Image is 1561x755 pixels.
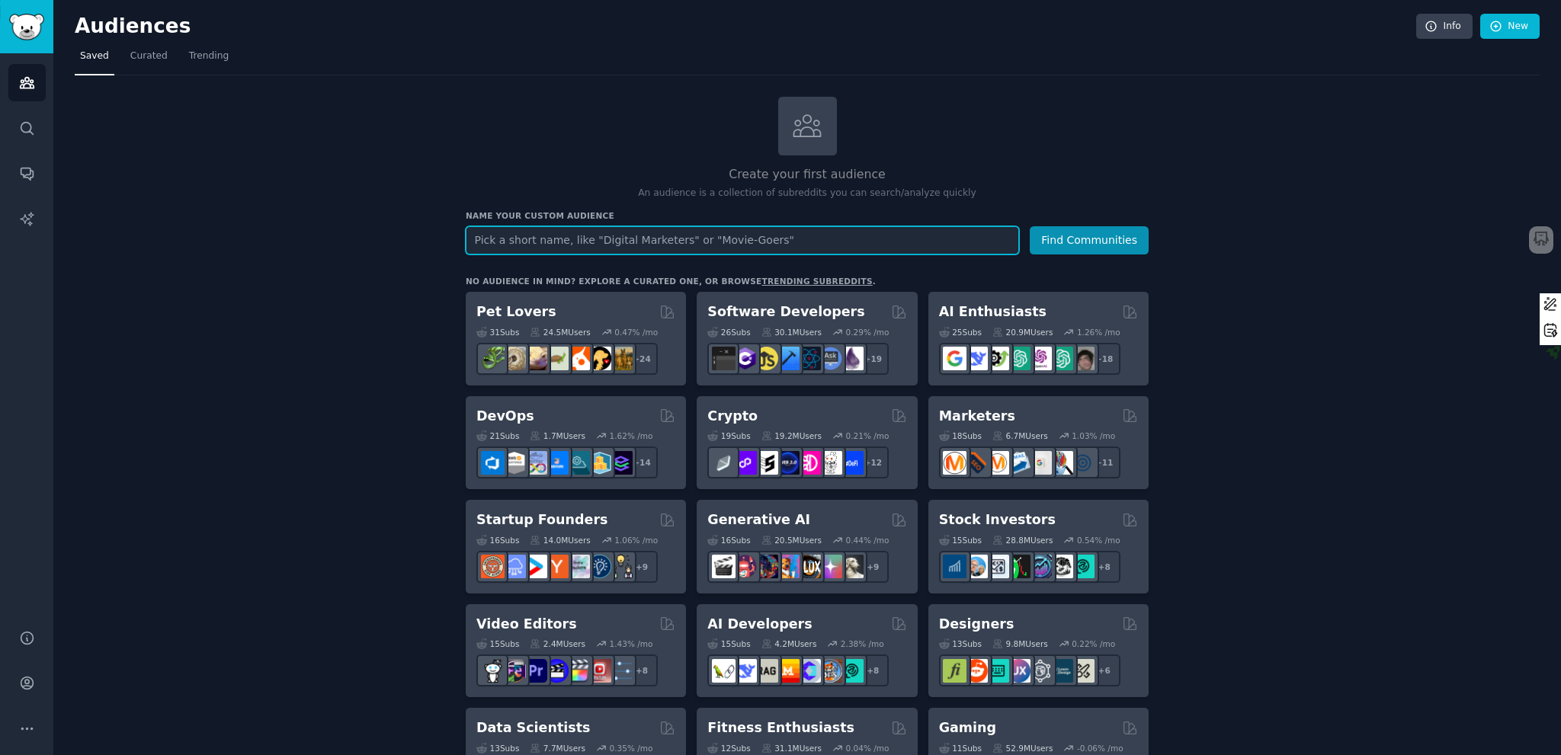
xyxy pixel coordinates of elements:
img: LangChain [712,659,736,683]
div: 25 Sub s [939,327,982,338]
img: dogbreed [609,347,633,370]
img: OnlineMarketing [1071,451,1095,475]
img: cockatiel [566,347,590,370]
img: leopardgeckos [524,347,547,370]
img: llmops [819,659,842,683]
div: 0.35 % /mo [610,743,653,753]
div: 13 Sub s [476,743,519,753]
img: DeepSeek [964,347,988,370]
img: startup [524,555,547,578]
h2: Marketers [939,407,1015,426]
img: web3 [776,451,800,475]
img: AskMarketing [986,451,1009,475]
img: learnjavascript [755,347,778,370]
div: 0.44 % /mo [846,535,889,545]
img: aws_cdk [588,451,611,475]
div: + 8 [1088,551,1120,583]
h2: Startup Founders [476,510,607,529]
h2: Crypto [707,407,758,426]
span: Curated [130,50,168,63]
img: software [712,347,736,370]
img: dividends [943,555,966,578]
img: indiehackers [566,555,590,578]
div: + 9 [626,551,658,583]
img: GoogleGeminiAI [943,347,966,370]
div: + 14 [626,446,658,478]
div: 1.03 % /mo [1072,430,1115,441]
img: ValueInvesting [964,555,988,578]
img: azuredevops [481,451,505,475]
img: postproduction [609,659,633,683]
img: UI_Design [986,659,1009,683]
img: DeepSeek [733,659,757,683]
button: Find Communities [1030,226,1149,254]
div: 1.06 % /mo [614,535,658,545]
img: GummySearch logo [9,14,44,40]
input: Pick a short name, like "Digital Marketers" or "Movie-Goers" [466,226,1019,254]
div: 0.29 % /mo [846,327,889,338]
h2: Fitness Enthusiasts [707,718,854,737]
div: 0.04 % /mo [846,743,889,753]
img: deepdream [755,555,778,578]
div: 0.22 % /mo [1072,638,1115,649]
div: + 8 [626,654,658,686]
div: + 8 [857,654,889,686]
img: content_marketing [943,451,966,475]
div: 14.0M Users [530,535,590,545]
h2: DevOps [476,407,534,426]
a: trending subreddits [761,277,872,286]
div: 16 Sub s [476,535,519,545]
div: 2.38 % /mo [841,638,884,649]
h2: Software Developers [707,302,864,322]
div: 30.1M Users [761,327,822,338]
img: VideoEditors [545,659,569,683]
img: OpenSourceAI [797,659,821,683]
div: 0.47 % /mo [614,327,658,338]
img: CryptoNews [819,451,842,475]
img: defiblockchain [797,451,821,475]
div: 31.1M Users [761,743,822,753]
div: 12 Sub s [707,743,750,753]
div: 1.43 % /mo [610,638,653,649]
img: OpenAIDev [1028,347,1052,370]
img: sdforall [776,555,800,578]
img: defi_ [840,451,864,475]
div: -0.06 % /mo [1077,743,1123,753]
h2: Create your first audience [466,165,1149,184]
div: No audience in mind? Explore a curated one, or browse . [466,276,876,286]
div: 13 Sub s [939,638,982,649]
h2: Video Editors [476,615,577,634]
h2: Stock Investors [939,510,1056,529]
div: 18 Sub s [939,430,982,441]
a: Info [1416,14,1473,40]
img: StocksAndTrading [1028,555,1052,578]
div: 1.26 % /mo [1077,327,1120,338]
img: FluxAI [797,555,821,578]
img: ArtificalIntelligence [1071,347,1095,370]
div: 0.54 % /mo [1077,535,1120,545]
img: AskComputerScience [819,347,842,370]
h3: Name your custom audience [466,210,1149,221]
div: 52.9M Users [992,743,1053,753]
img: chatgpt_prompts_ [1050,347,1073,370]
img: ycombinator [545,555,569,578]
div: 19.2M Users [761,430,822,441]
div: + 19 [857,343,889,375]
img: Forex [986,555,1009,578]
span: Saved [80,50,109,63]
img: chatgpt_promptDesign [1007,347,1031,370]
div: 26 Sub s [707,327,750,338]
div: 28.8M Users [992,535,1053,545]
div: + 24 [626,343,658,375]
div: + 12 [857,446,889,478]
img: editors [502,659,526,683]
img: typography [943,659,966,683]
img: PlatformEngineers [609,451,633,475]
div: 0.21 % /mo [846,430,889,441]
img: Rag [755,659,778,683]
h2: Generative AI [707,510,810,529]
div: 21 Sub s [476,430,519,441]
img: platformengineering [566,451,590,475]
img: googleads [1028,451,1052,475]
img: MarketingResearch [1050,451,1073,475]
